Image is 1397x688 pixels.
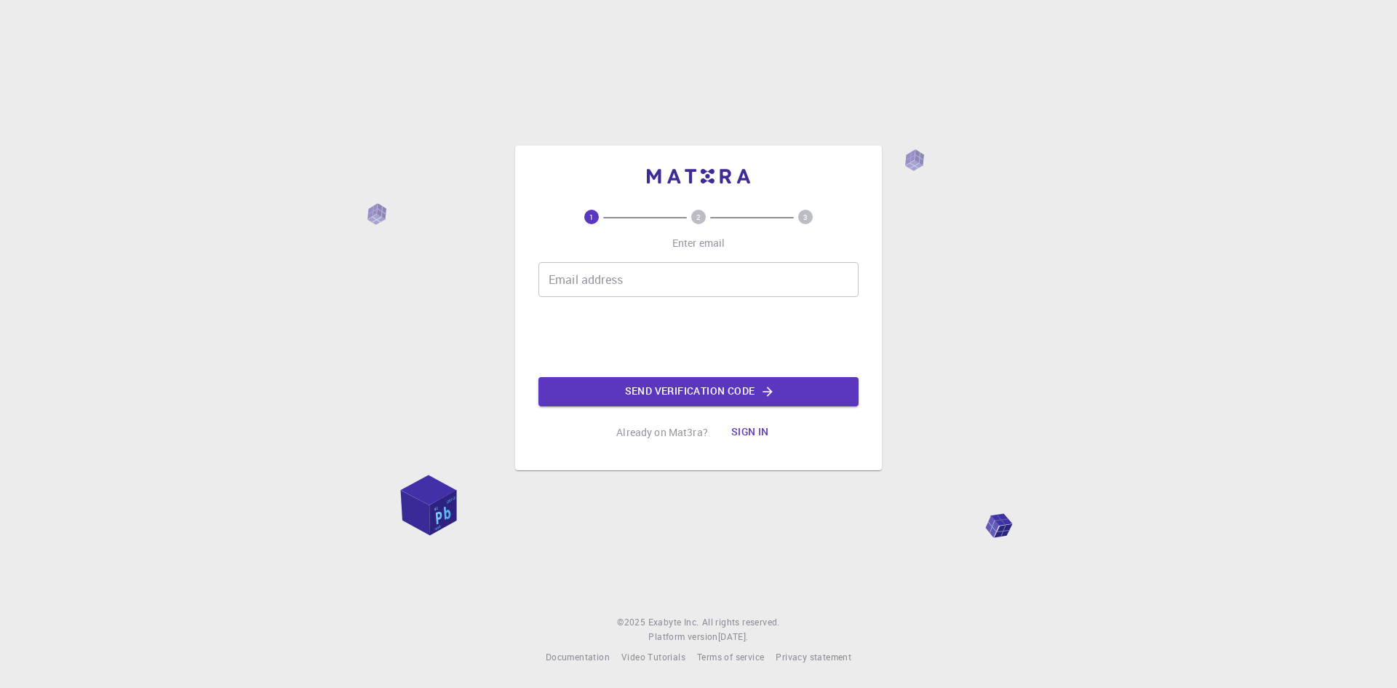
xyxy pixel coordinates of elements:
[697,650,764,665] a: Terms of service
[648,616,699,628] span: Exabyte Inc.
[697,651,764,663] span: Terms of service
[648,630,717,644] span: Platform version
[720,418,781,447] button: Sign in
[702,615,780,630] span: All rights reserved.
[546,651,610,663] span: Documentation
[617,615,648,630] span: © 2025
[648,615,699,630] a: Exabyte Inc.
[546,650,610,665] a: Documentation
[621,650,685,665] a: Video Tutorials
[616,425,708,440] p: Already on Mat3ra?
[538,377,859,406] button: Send verification code
[621,651,685,663] span: Video Tutorials
[589,212,594,222] text: 1
[776,650,851,665] a: Privacy statement
[718,630,749,644] a: [DATE].
[696,212,701,222] text: 2
[776,651,851,663] span: Privacy statement
[718,630,749,642] span: [DATE] .
[672,236,725,250] p: Enter email
[803,212,808,222] text: 3
[588,309,809,365] iframe: reCAPTCHA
